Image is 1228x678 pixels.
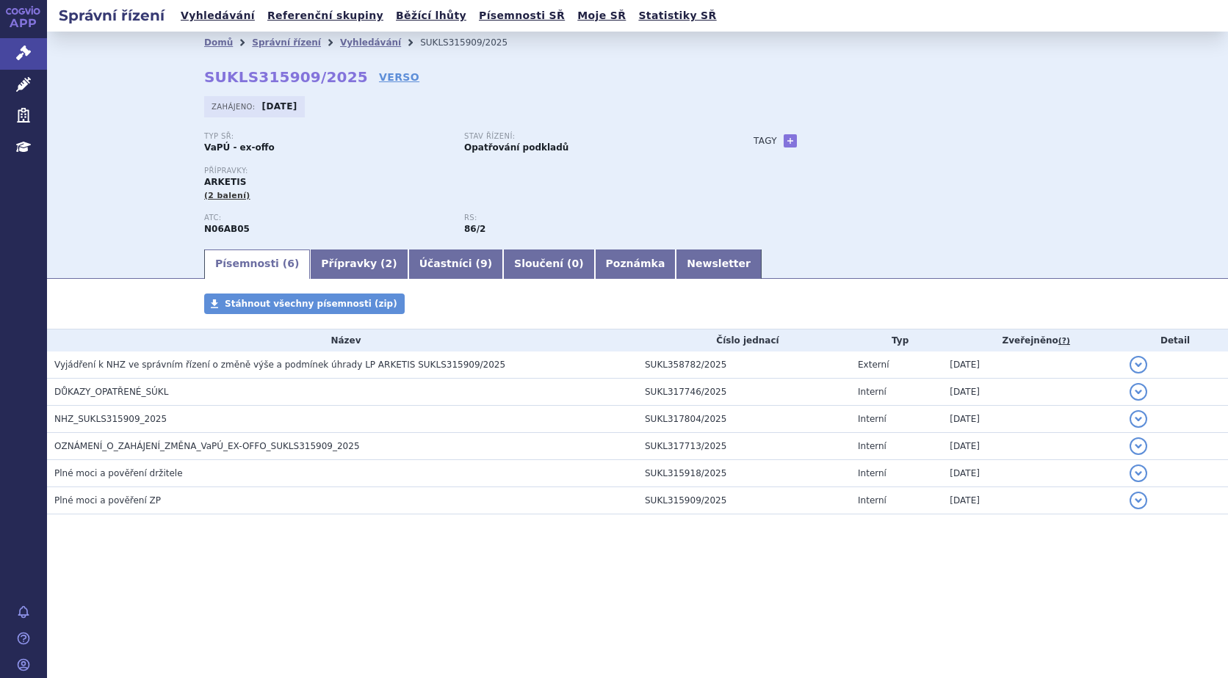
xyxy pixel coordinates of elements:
[942,351,1122,379] td: [DATE]
[858,468,886,478] span: Interní
[676,249,762,279] a: Newsletter
[212,101,258,112] span: Zahájeno:
[386,258,393,269] span: 2
[47,5,176,26] h2: Správní řízení
[391,6,471,26] a: Běžící lhůty
[54,360,505,370] span: Vyjádření k NHZ ve správním řízení o změně výše a podmínek úhrady LP ARKETIS SUKLS315909/2025
[638,379,850,406] td: SUKL317746/2025
[176,6,259,26] a: Vyhledávání
[310,249,408,279] a: Přípravky (2)
[1058,336,1070,346] abbr: (?)
[858,387,886,397] span: Interní
[204,132,449,141] p: Typ SŘ:
[638,487,850,514] td: SUKL315909/2025
[754,132,777,150] h3: Tagy
[571,258,579,269] span: 0
[1130,383,1147,401] button: detail
[252,37,321,48] a: Správní řízení
[204,191,250,200] span: (2 balení)
[225,299,397,309] span: Stáhnout všechny písemnosti (zip)
[204,142,275,153] strong: VaPÚ - ex-offo
[942,460,1122,487] td: [DATE]
[204,249,310,279] a: Písemnosti (6)
[204,177,246,187] span: ARKETIS
[942,487,1122,514] td: [DATE]
[1130,356,1147,373] button: detail
[54,468,183,478] span: Plné moci a pověření držitele
[850,329,942,351] th: Typ
[464,214,709,222] p: RS:
[204,68,368,86] strong: SUKLS315909/2025
[340,37,401,48] a: Vyhledávání
[54,387,168,397] span: DŮKAZY_OPATŘENÉ_SÚKL
[638,351,850,379] td: SUKL358782/2025
[1130,437,1147,455] button: detail
[1130,492,1147,509] button: detail
[47,329,638,351] th: Název
[420,32,527,54] li: SUKLS315909/2025
[942,379,1122,406] td: [DATE]
[942,329,1122,351] th: Zveřejněno
[204,167,724,175] p: Přípravky:
[464,224,485,234] strong: antidepresiva, selektivní inhibitory reuptake monoaminů působící na jeden transmiterový systém (S...
[54,495,161,506] span: Plné moci a pověření ZP
[858,360,889,370] span: Externí
[204,214,449,222] p: ATC:
[503,249,594,279] a: Sloučení (0)
[638,460,850,487] td: SUKL315918/2025
[595,249,676,279] a: Poznámka
[287,258,295,269] span: 6
[784,134,797,147] a: +
[204,224,250,234] strong: PAROXETIN
[858,414,886,424] span: Interní
[573,6,630,26] a: Moje SŘ
[464,142,568,153] strong: Opatřování podkladů
[408,249,503,279] a: Účastníci (9)
[262,101,297,112] strong: [DATE]
[858,495,886,506] span: Interní
[942,433,1122,460] td: [DATE]
[638,329,850,351] th: Číslo jednací
[1130,464,1147,482] button: detail
[942,406,1122,433] td: [DATE]
[54,414,167,424] span: NHZ_SUKLS315909_2025
[204,294,405,314] a: Stáhnout všechny písemnosti (zip)
[464,132,709,141] p: Stav řízení:
[638,433,850,460] td: SUKL317713/2025
[1122,329,1228,351] th: Detail
[638,406,850,433] td: SUKL317804/2025
[204,37,233,48] a: Domů
[480,258,488,269] span: 9
[474,6,569,26] a: Písemnosti SŘ
[634,6,720,26] a: Statistiky SŘ
[1130,410,1147,428] button: detail
[858,441,886,451] span: Interní
[263,6,388,26] a: Referenční skupiny
[379,70,419,84] a: VERSO
[54,441,360,451] span: OZNÁMENÍ_O_ZAHÁJENÍ_ZMĚNA_VaPÚ_EX-OFFO_SUKLS315909_2025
